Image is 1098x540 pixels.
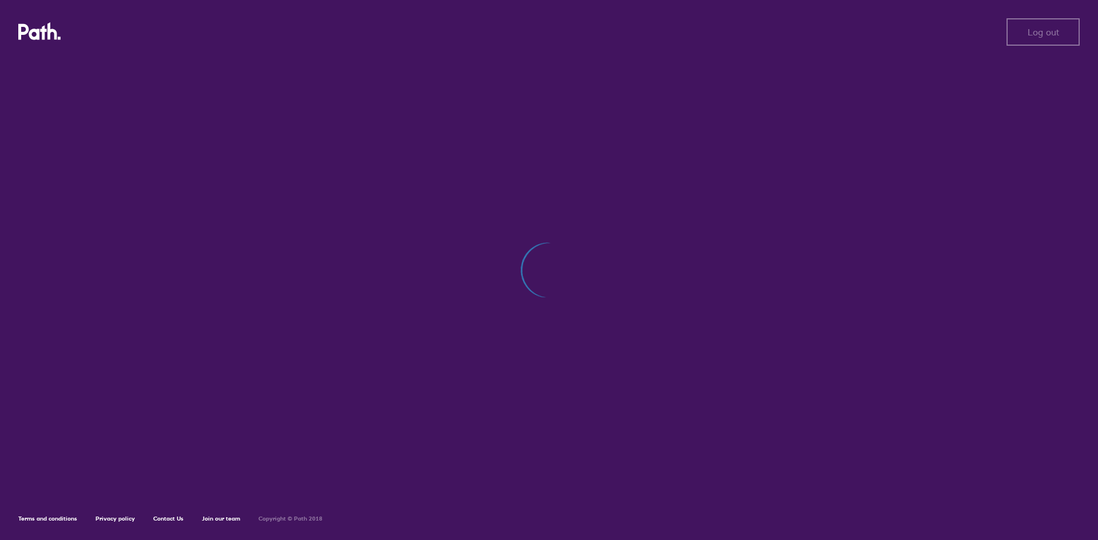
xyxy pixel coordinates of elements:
a: Contact Us [153,515,184,522]
button: Log out [1006,18,1080,46]
a: Privacy policy [96,515,135,522]
h6: Copyright © Path 2018 [258,515,323,522]
a: Join our team [202,515,240,522]
a: Terms and conditions [18,515,77,522]
span: Log out [1028,27,1059,37]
